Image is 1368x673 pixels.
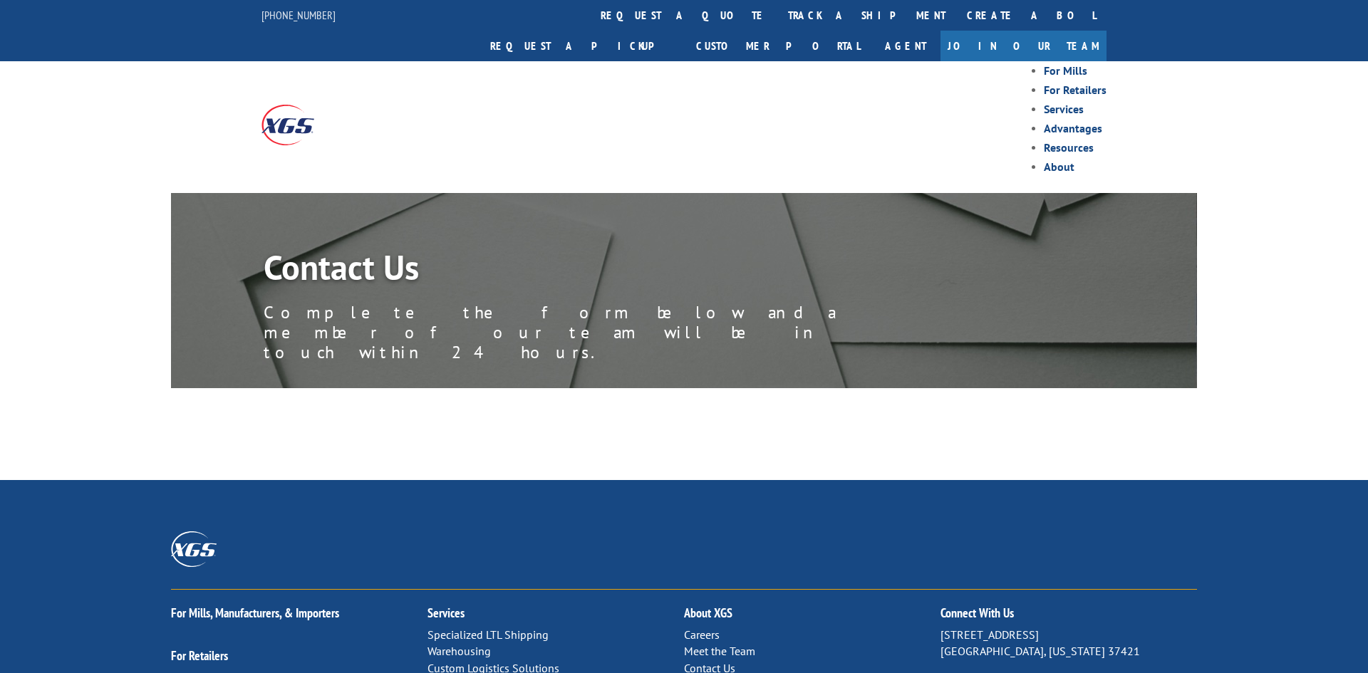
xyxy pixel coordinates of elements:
a: [PHONE_NUMBER] [261,8,336,22]
a: Meet the Team [684,644,755,658]
img: XGS_Logos_ALL_2024_All_White [171,531,217,566]
a: For Mills [1044,63,1087,78]
a: For Retailers [1044,83,1107,97]
p: Complete the form below and a member of our team will be in touch within 24 hours. [264,303,905,362]
a: Resources [1044,140,1094,155]
a: Services [427,605,465,621]
a: Request a pickup [480,31,685,61]
a: About [1044,160,1074,174]
a: Agent [871,31,940,61]
a: Join Our Team [940,31,1107,61]
a: Specialized LTL Shipping [427,627,549,642]
a: For Mills, Manufacturers, & Importers [171,605,339,621]
h2: Connect With Us [940,607,1197,627]
a: Customer Portal [685,31,871,61]
a: Advantages [1044,121,1102,135]
a: Careers [684,627,720,642]
a: Services [1044,102,1084,116]
a: About XGS [684,605,732,621]
a: Warehousing [427,644,491,658]
p: [STREET_ADDRESS] [GEOGRAPHIC_DATA], [US_STATE] 37421 [940,627,1197,661]
a: For Retailers [171,647,228,664]
h1: Contact Us [264,250,905,291]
